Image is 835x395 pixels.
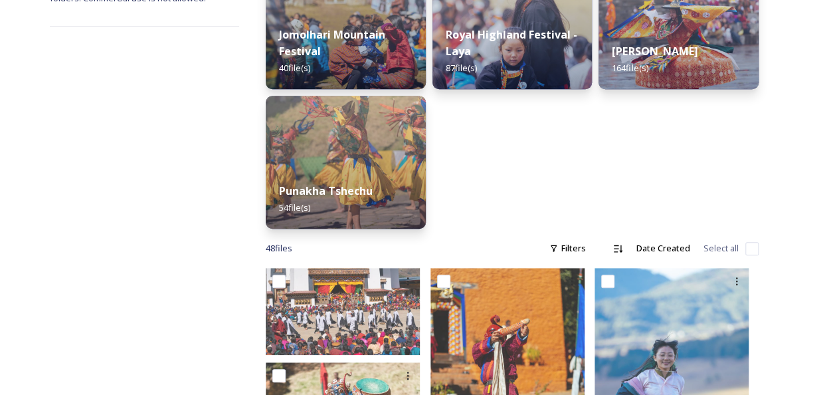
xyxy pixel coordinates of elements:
[266,96,426,229] img: Dechenphu%2520Festival9.jpg
[446,27,577,59] strong: Royal Highland Festival - Laya
[279,62,310,74] span: 40 file(s)
[630,235,697,261] div: Date Created
[279,184,373,198] strong: Punakha Tshechu
[266,268,420,355] img: Black-Necked Crane Festival in Gangtey-2.jpg
[266,242,292,255] span: 48 file s
[279,27,385,59] strong: Jomolhari Mountain Festival
[279,201,310,213] span: 54 file(s)
[612,62,648,74] span: 164 file(s)
[543,235,593,261] div: Filters
[612,44,697,59] strong: [PERSON_NAME]
[703,242,739,255] span: Select all
[446,62,477,74] span: 87 file(s)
